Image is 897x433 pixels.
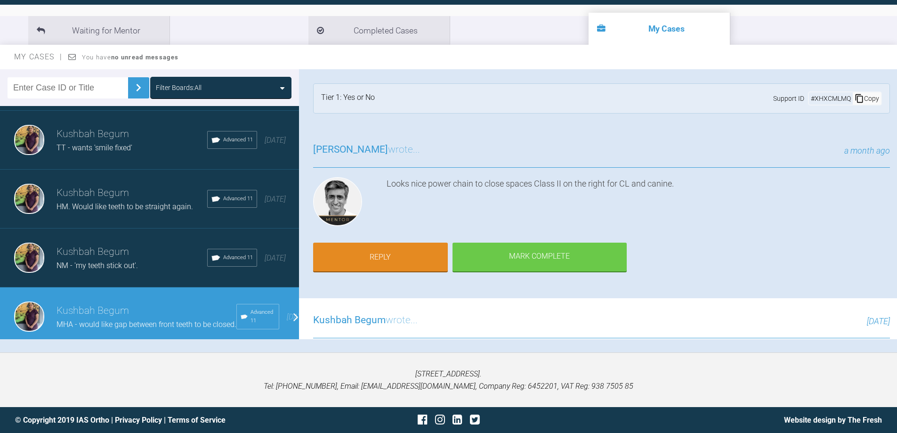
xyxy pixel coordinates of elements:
[156,82,202,93] div: Filter Boards: All
[223,136,253,144] span: Advanced 11
[853,92,881,105] div: Copy
[57,202,193,211] span: HM. Would like teeth to be straight again.
[844,146,890,155] span: a month ago
[57,303,236,319] h3: Kushbah Begum
[14,52,63,61] span: My Cases
[265,195,286,204] span: [DATE]
[287,312,308,321] span: [DATE]
[223,253,253,262] span: Advanced 11
[57,244,207,260] h3: Kushbah Begum
[387,177,890,230] div: Looks nice power chain to close spaces Class II on the right for CL and canine.
[111,54,178,61] strong: no unread messages
[14,302,44,332] img: Kushbah Begum
[453,243,627,272] div: Mark Complete
[313,243,448,272] a: Reply
[251,308,275,325] span: Advanced 11
[313,144,388,155] span: [PERSON_NAME]
[57,126,207,142] h3: Kushbah Begum
[14,184,44,214] img: Kushbah Begum
[57,143,132,152] span: TT - wants 'smile fixed'
[57,320,236,329] span: MHA - would like gap between front teeth to be closed.
[115,416,162,425] a: Privacy Policy
[8,77,128,98] input: Enter Case ID or Title
[313,314,386,326] span: Kushbah Begum
[313,177,362,226] img: Asif Chatoo
[784,416,882,425] a: Website design by The Fresh
[57,185,207,201] h3: Kushbah Begum
[313,312,418,328] h3: wrote...
[15,368,882,392] p: [STREET_ADDRESS]. Tel: [PHONE_NUMBER], Email: [EMAIL_ADDRESS][DOMAIN_NAME], Company Reg: 6452201,...
[14,125,44,155] img: Kushbah Begum
[313,142,420,158] h3: wrote...
[265,253,286,262] span: [DATE]
[168,416,226,425] a: Terms of Service
[321,91,375,106] div: Tier 1: Yes or No
[809,93,853,104] div: # XHXCMLMQ
[82,54,178,61] span: You have
[15,414,304,426] div: © Copyright 2019 IAS Ortho | |
[223,195,253,203] span: Advanced 11
[265,136,286,145] span: [DATE]
[57,261,138,270] span: NM - 'my teeth stick out'.
[28,16,170,45] li: Waiting for Mentor
[589,13,730,45] li: My Cases
[14,243,44,273] img: Kushbah Begum
[773,93,804,104] span: Support ID
[867,316,890,326] span: [DATE]
[131,80,146,95] img: chevronRight.28bd32b0.svg
[308,16,450,45] li: Completed Cases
